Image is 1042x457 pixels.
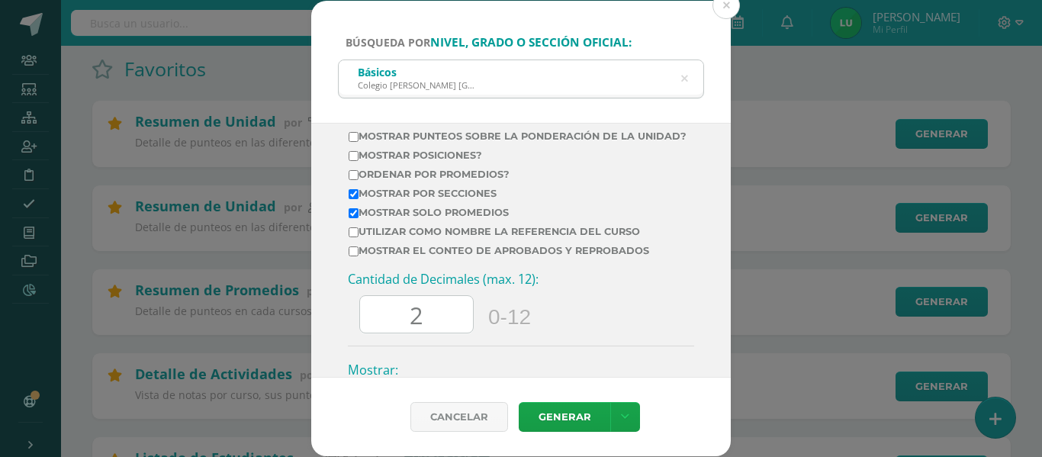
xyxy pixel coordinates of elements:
[348,362,694,378] h3: Mostrar:
[349,132,359,142] input: Mostrar punteos sobre la ponderación de la unidad?
[349,169,687,180] label: Ordenar por promedios?
[410,402,508,432] div: Cancelar
[430,34,632,50] strong: nivel, grado o sección oficial:
[488,305,531,329] span: 0-12
[358,65,476,79] div: Básicos
[349,246,359,256] input: Mostrar el conteo de Aprobados y Reprobados
[349,245,687,256] label: Mostrar el conteo de Aprobados y Reprobados
[349,226,687,237] label: Utilizar como nombre la referencia del curso
[349,188,687,199] label: Mostrar por secciones
[346,35,632,50] span: Búsqueda por
[339,60,703,98] input: ej. Primero primaria, etc.
[349,227,359,237] input: Utilizar como nombre la referencia del curso
[349,189,359,199] input: Mostrar por secciones
[349,150,687,161] label: Mostrar posiciones?
[519,402,610,432] a: Generar
[348,271,694,288] h3: Cantidad de Decimales (max. 12):
[358,79,476,91] div: Colegio [PERSON_NAME] [GEOGRAPHIC_DATA] Zona 14
[349,151,359,161] input: Mostrar posiciones?
[349,208,359,218] input: Mostrar solo promedios
[349,207,687,218] label: Mostrar solo promedios
[349,130,687,142] label: Mostrar punteos sobre la ponderación de la unidad?
[349,170,359,180] input: Ordenar por promedios?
